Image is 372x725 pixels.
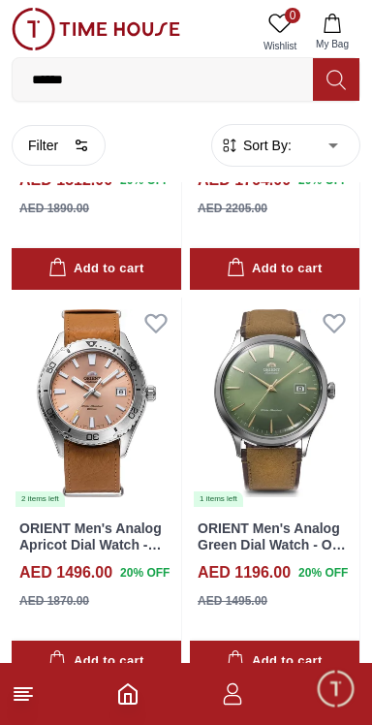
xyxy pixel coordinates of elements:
[220,136,292,155] button: Sort By:
[190,248,359,290] button: Add to cart
[198,592,267,610] div: AED 1495.00
[198,520,349,569] a: ORIENT Men's Analog Green Dial Watch - OW-RA-AC0P01E00C
[15,491,65,507] div: 2 items left
[48,258,143,280] div: Add to cart
[48,650,143,673] div: Add to cart
[227,258,322,280] div: Add to cart
[12,298,181,509] a: ORIENT Men's Analog Apricot Dial Watch - OW-RA-AC0Q05P00C2 items left
[315,668,357,710] div: Chat Widget
[12,298,181,509] img: ORIENT Men's Analog Apricot Dial Watch - OW-RA-AC0Q05P00C
[12,641,181,682] button: Add to cart
[190,298,359,509] a: ORIENT Men's Analog Green Dial Watch - OW-RA-AC0P01E00C1 items left
[12,125,106,166] button: Filter
[19,200,89,217] div: AED 1890.00
[12,8,180,50] img: ...
[308,37,356,51] span: My Bag
[304,8,360,57] button: My Bag
[285,8,300,23] span: 0
[256,39,304,53] span: Wishlist
[120,564,170,582] span: 20 % OFF
[298,564,348,582] span: 20 % OFF
[190,298,359,509] img: ORIENT Men's Analog Green Dial Watch - OW-RA-AC0P01E00C
[198,561,291,584] h4: AED 1196.00
[227,650,322,673] div: Add to cart
[12,248,181,290] button: Add to cart
[194,491,243,507] div: 1 items left
[190,641,359,682] button: Add to cart
[239,136,292,155] span: Sort By:
[19,592,89,610] div: AED 1870.00
[19,561,112,584] h4: AED 1496.00
[116,682,139,706] a: Home
[19,520,162,569] a: ORIENT Men's Analog Apricot Dial Watch - OW-RA-AC0Q05P00C
[256,8,304,57] a: 0Wishlist
[198,200,267,217] div: AED 2205.00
